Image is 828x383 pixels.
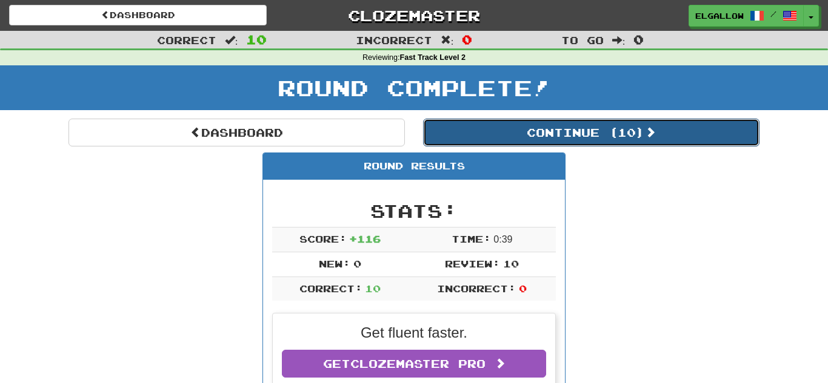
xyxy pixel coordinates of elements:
[282,350,546,378] a: GetClozemaster Pro
[503,258,519,269] span: 10
[561,34,604,46] span: To go
[462,32,472,47] span: 0
[452,233,491,244] span: Time:
[356,34,432,46] span: Incorrect
[282,322,546,343] p: Get fluent faster.
[157,34,216,46] span: Correct
[633,32,644,47] span: 0
[493,234,512,244] span: 0 : 39
[365,283,381,294] span: 10
[350,357,486,370] span: Clozemaster Pro
[225,35,238,45] span: :
[423,119,760,146] button: Continue (10)
[68,119,405,146] a: Dashboard
[285,5,543,26] a: Clozemaster
[770,10,776,18] span: /
[349,233,381,244] span: + 116
[441,35,454,45] span: :
[4,76,824,100] h1: Round Complete!
[9,5,267,25] a: Dashboard
[319,258,350,269] span: New:
[689,5,804,27] a: elgallow /
[246,32,267,47] span: 10
[272,201,556,221] h2: Stats:
[353,258,361,269] span: 0
[299,233,347,244] span: Score:
[437,283,516,294] span: Incorrect:
[400,53,466,62] strong: Fast Track Level 2
[695,10,744,21] span: elgallow
[299,283,362,294] span: Correct:
[445,258,500,269] span: Review:
[519,283,527,294] span: 0
[612,35,626,45] span: :
[263,153,565,180] div: Round Results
